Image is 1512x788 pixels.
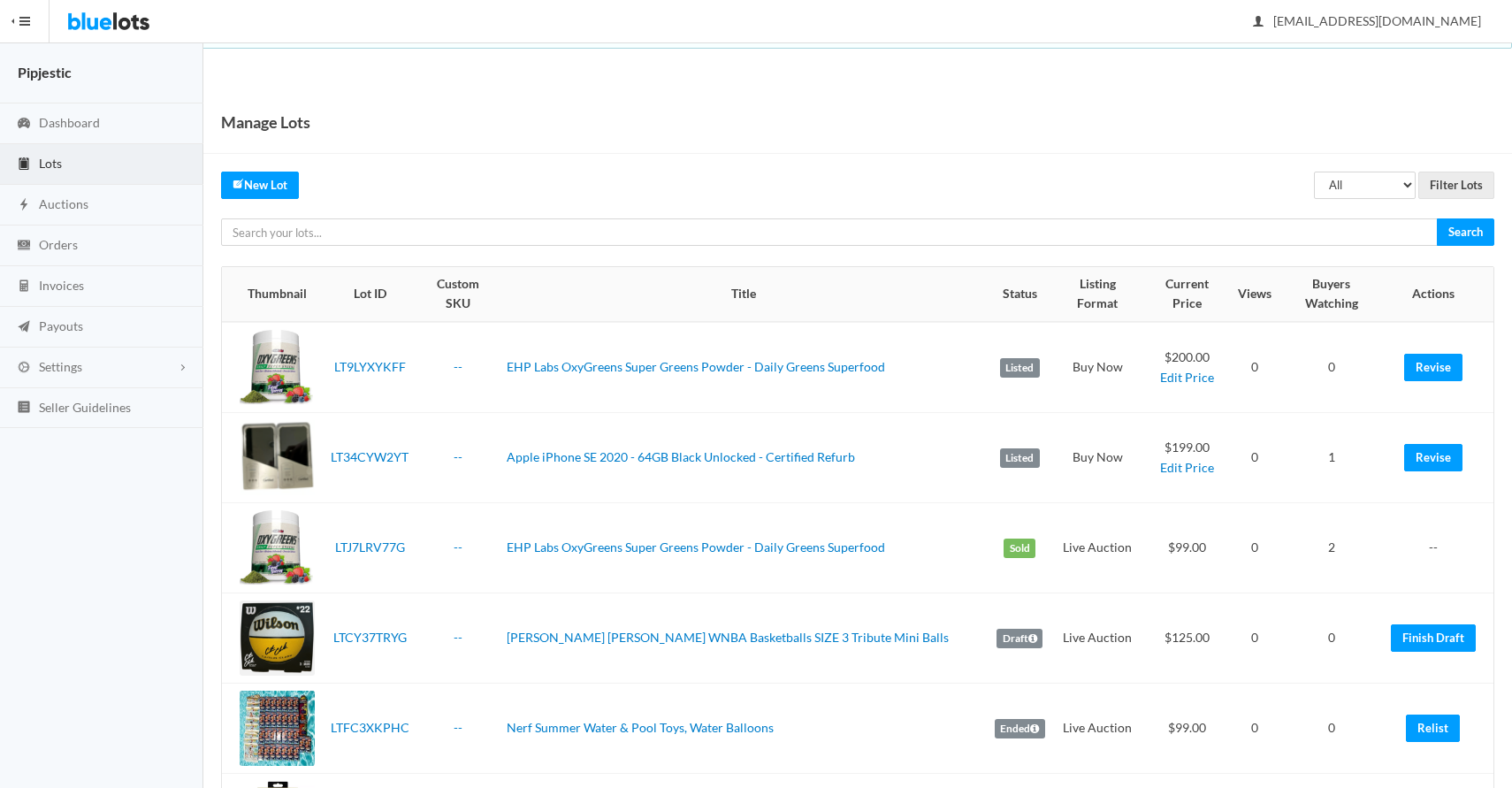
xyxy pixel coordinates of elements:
[39,278,84,293] span: Invoices
[1052,322,1143,413] td: Buy Now
[221,218,1438,246] input: Search your lots...
[1004,539,1035,558] label: Sold
[1249,14,1267,31] ion-icon: person
[1052,503,1143,593] td: Live Auction
[1160,370,1214,385] a: Edit Price
[454,539,462,555] a: --
[1143,593,1231,684] td: $125.00
[221,109,310,135] h1: Manage Lots
[334,359,406,374] a: LT9LYXYKFF
[15,400,33,417] ion-icon: list box
[507,359,885,374] a: EHP Labs OxyGreens Super Greens Powder - Daily Greens Superfood
[39,237,78,252] span: Orders
[1143,267,1231,322] th: Current Price
[1404,444,1462,471] a: Revise
[1143,684,1231,774] td: $99.00
[988,267,1052,322] th: Status
[1231,593,1279,684] td: 0
[995,719,1045,738] label: Ended
[1418,172,1494,199] input: Filter Lots
[1231,413,1279,503] td: 0
[39,196,88,211] span: Auctions
[507,449,855,464] a: Apple iPhone SE 2020 - 64GB Black Unlocked - Certified Refurb
[507,720,774,735] a: Nerf Summer Water & Pool Toys, Water Balloons
[15,319,33,336] ion-icon: paper plane
[322,267,417,322] th: Lot ID
[1143,322,1231,413] td: $200.00
[221,172,299,199] a: createNew Lot
[1279,267,1384,322] th: Buyers Watching
[417,267,500,322] th: Custom SKU
[1000,448,1040,468] label: Listed
[331,720,409,735] a: LTFC3XKPHC
[15,157,33,173] ion-icon: clipboard
[1384,267,1493,322] th: Actions
[1437,218,1494,246] input: Search
[15,279,33,295] ion-icon: calculator
[1279,503,1384,593] td: 2
[1160,460,1214,475] a: Edit Price
[39,318,83,333] span: Payouts
[507,539,885,555] a: EHP Labs OxyGreens Super Greens Powder - Daily Greens Superfood
[507,630,949,645] a: [PERSON_NAME] [PERSON_NAME] WNBA Basketballs SIZE 3 Tribute Mini Balls
[18,64,72,80] strong: Pipjestic
[454,720,462,735] a: --
[1231,503,1279,593] td: 0
[454,630,462,645] a: --
[39,156,62,171] span: Lots
[233,178,244,189] ion-icon: create
[454,449,462,464] a: --
[39,400,131,415] span: Seller Guidelines
[15,238,33,255] ion-icon: cash
[222,267,322,322] th: Thumbnail
[15,360,33,377] ion-icon: cog
[39,359,82,374] span: Settings
[1231,322,1279,413] td: 0
[1279,322,1384,413] td: 0
[1052,413,1143,503] td: Buy Now
[500,267,988,322] th: Title
[1384,503,1493,593] td: --
[1391,624,1476,652] a: Finish Draft
[335,539,405,555] a: LTJ7LRV77G
[331,449,409,464] a: LT34CYW2YT
[1143,503,1231,593] td: $99.00
[997,629,1042,648] label: Draft
[454,359,462,374] a: --
[1143,413,1231,503] td: $199.00
[15,116,33,133] ion-icon: speedometer
[1052,267,1143,322] th: Listing Format
[1231,267,1279,322] th: Views
[15,197,33,214] ion-icon: flash
[1406,715,1460,742] a: Relist
[1279,593,1384,684] td: 0
[1000,358,1040,378] label: Listed
[1231,684,1279,774] td: 0
[39,115,100,130] span: Dashboard
[1404,354,1462,381] a: Revise
[1279,413,1384,503] td: 1
[333,630,407,645] a: LTCY37TRYG
[1279,684,1384,774] td: 0
[1052,684,1143,774] td: Live Auction
[1254,13,1481,28] span: [EMAIL_ADDRESS][DOMAIN_NAME]
[1052,593,1143,684] td: Live Auction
